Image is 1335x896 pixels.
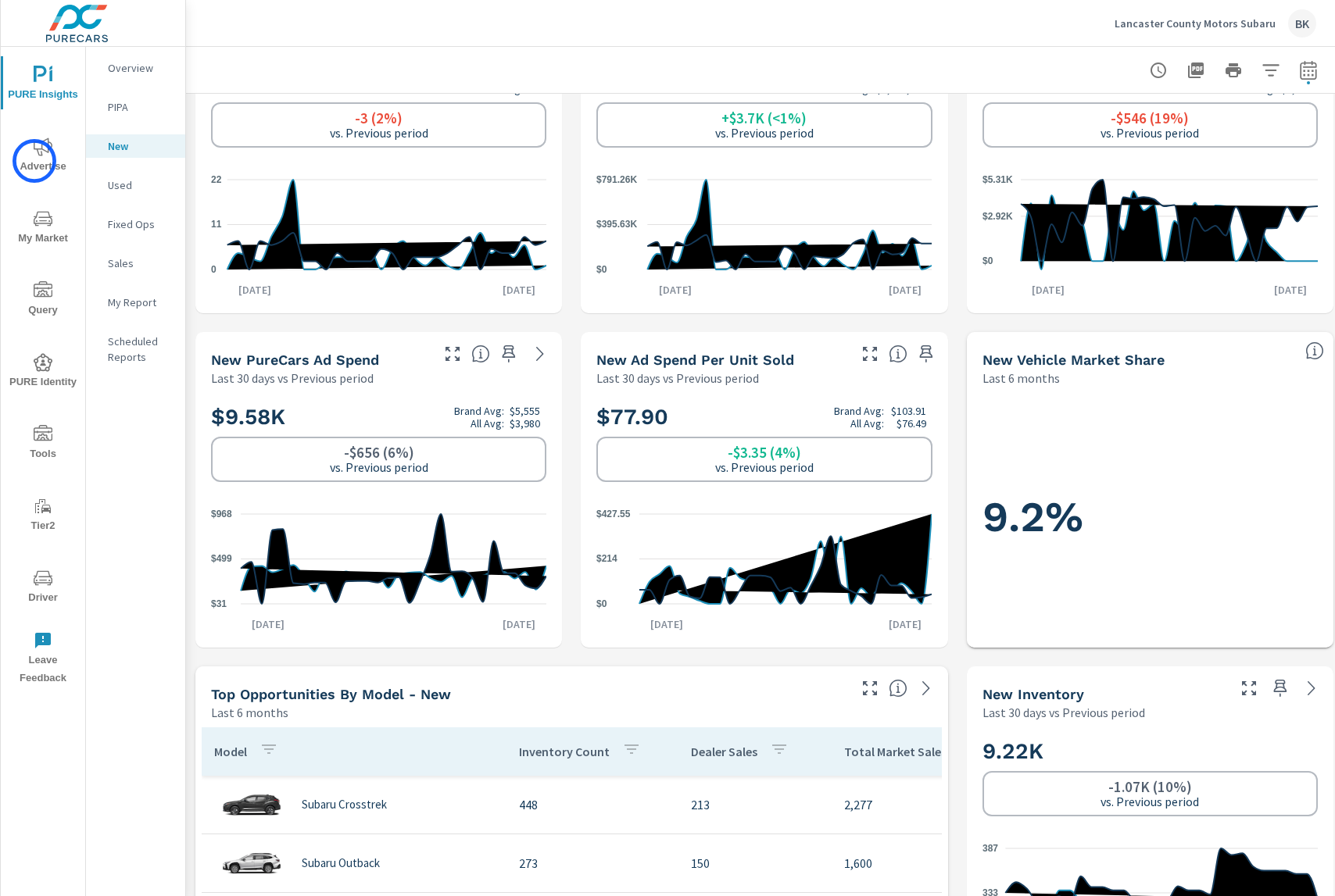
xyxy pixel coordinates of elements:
[897,417,926,430] p: $76.49
[108,295,173,310] p: My Report
[211,554,232,565] text: $499
[5,137,81,176] span: Advertise
[211,174,222,185] text: 22
[691,744,757,759] p: Dealer Sales
[108,138,173,154] p: New
[857,341,882,366] button: Make Fullscreen
[519,854,666,873] p: 273
[510,405,540,417] p: $5,555
[108,60,173,76] p: Overview
[857,676,882,701] button: Make Fullscreen
[596,352,794,368] h5: New Ad Spend Per Unit Sold
[596,403,932,430] h2: $77.90
[1101,794,1199,809] p: vs. Previous period
[86,56,185,80] div: Overview
[86,291,185,314] div: My Report
[691,854,819,873] p: 150
[528,341,553,366] a: See more details in report
[639,616,694,632] p: [DATE]
[108,99,173,115] p: PIPA
[496,341,521,366] span: Save this to your personalized report
[1180,55,1212,86] button: "Export Report to PDF"
[844,854,1010,873] p: 1,600
[878,282,932,298] p: [DATE]
[454,405,504,417] p: Brand Avg:
[471,417,504,430] p: All Avg:
[596,220,637,230] text: $395.63K
[834,405,884,417] p: Brand Avg:
[844,795,1010,814] p: 2,277
[330,126,428,140] p: vs. Previous period
[227,282,282,298] p: [DATE]
[596,264,607,275] text: $0
[302,856,380,870] p: Subaru Outback
[510,417,540,430] p: $3,980
[844,744,947,759] p: Total Market Sales
[5,281,81,319] span: Query
[220,840,283,887] img: glamour
[211,220,222,230] text: 11
[86,252,185,275] div: Sales
[982,843,998,854] text: 387
[1111,110,1189,126] h6: -$546 (19%)
[1,47,85,694] div: nav menu
[1218,55,1249,86] button: Print Report
[1021,282,1076,298] p: [DATE]
[1288,9,1316,37] div: BK
[982,491,1318,544] h1: 9.2%
[86,330,185,369] div: Scheduled Reports
[982,211,1013,222] text: $2.92K
[914,676,939,701] a: See more details in report
[86,212,185,236] div: Fixed Ops
[596,369,759,387] p: Last 30 days vs Previous period
[5,66,81,104] span: PURE Insights
[1263,282,1318,298] p: [DATE]
[330,460,428,474] p: vs. Previous period
[211,703,288,722] p: Last 6 months
[86,134,185,158] div: New
[878,616,932,632] p: [DATE]
[5,353,81,391] span: PURE Identity
[220,781,283,828] img: glamour
[211,686,451,702] h5: Top Opportunities by Model - New
[211,403,546,430] h2: $9.58K
[5,425,81,463] span: Tools
[214,744,247,759] p: Model
[5,209,81,248] span: My Market
[471,344,490,363] span: Total cost of media for all PureCars channels for the selected dealership group over the selected...
[1101,126,1199,140] p: vs. Previous period
[108,177,173,193] p: Used
[728,444,801,460] h6: -$3.35 (4%)
[1115,16,1276,30] p: Lancaster County Motors Subaru
[108,216,173,232] p: Fixed Ops
[5,631,81,687] span: Leave Feedback
[1237,676,1262,701] button: Make Fullscreen
[982,737,1318,765] h2: 9.22K
[889,344,907,363] span: Average cost of advertising per each vehicle sold at the dealer over the selected date range. The...
[982,352,1165,368] h5: New Vehicle Market Share
[211,598,227,609] text: $31
[914,341,939,366] span: Save this to your personalized report
[492,616,546,632] p: [DATE]
[86,173,185,197] div: Used
[982,255,993,266] text: $0
[889,679,907,698] span: Find the biggest opportunities within your model lineup by seeing how each model is selling in yo...
[691,795,819,814] p: 213
[837,83,871,95] p: All Avg:
[596,509,631,519] text: $427.55
[5,497,81,535] span: Tier2
[596,598,607,609] text: $0
[5,569,81,607] span: Driver
[850,417,884,430] p: All Avg:
[86,95,185,119] div: PIPA
[982,703,1145,722] p: Last 30 days vs Previous period
[344,444,414,460] h6: -$656 (6%)
[891,405,926,417] p: $103.91
[1299,676,1324,701] a: See more details in report
[211,352,379,368] h5: New PureCars Ad Spend
[1255,55,1287,86] button: Apply Filters
[519,795,666,814] p: 448
[715,126,814,140] p: vs. Previous period
[108,255,173,271] p: Sales
[492,282,546,298] p: [DATE]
